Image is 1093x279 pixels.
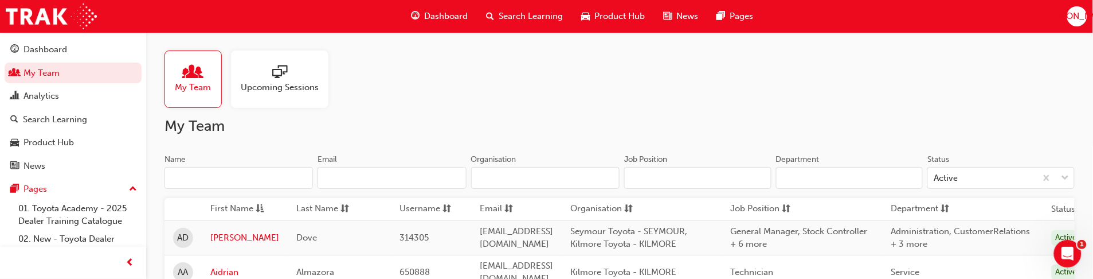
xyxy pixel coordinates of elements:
[10,161,19,172] span: news-icon
[891,202,939,216] span: Department
[570,267,676,277] span: Kilmore Toyota - KILMORE
[10,45,19,55] span: guage-icon
[5,63,142,84] a: My Team
[499,10,563,23] span: Search Learning
[164,51,231,108] a: My Team
[5,156,142,177] a: News
[1061,171,1070,186] span: down-icon
[296,232,317,243] span: Dove
[570,226,687,250] span: Seymour Toyota - SEYMOUR, Kilmore Toyota - KILMORE
[1054,240,1082,268] iframe: Intercom live chat
[272,65,287,81] span: sessionType_ONLINE_URL-icon
[296,267,334,277] span: Almazora
[296,202,359,216] button: Last Namesorting-icon
[731,267,774,277] span: Technician
[5,109,142,130] a: Search Learning
[241,81,319,94] span: Upcoming Sessions
[480,226,553,250] span: [EMAIL_ADDRESS][DOMAIN_NAME]
[477,5,572,28] a: search-iconSearch Learning
[14,200,142,230] a: 01. Toyota Academy - 2025 Dealer Training Catalogue
[23,160,45,173] div: News
[891,267,920,277] span: Service
[471,154,516,165] div: Organisation
[129,182,137,197] span: up-icon
[318,167,466,189] input: Email
[594,10,645,23] span: Product Hub
[927,154,949,165] div: Status
[731,202,780,216] span: Job Position
[402,5,477,28] a: guage-iconDashboard
[707,5,762,28] a: pages-iconPages
[5,179,142,200] button: Pages
[424,10,468,23] span: Dashboard
[442,202,451,216] span: sorting-icon
[570,202,622,216] span: Organisation
[23,90,59,103] div: Analytics
[23,183,47,196] div: Pages
[210,202,253,216] span: First Name
[164,117,1075,135] h2: My Team
[10,91,19,102] span: chart-icon
[186,65,201,81] span: people-icon
[676,10,698,23] span: News
[504,202,513,216] span: sorting-icon
[5,86,142,107] a: Analytics
[6,3,97,29] img: Trak
[934,172,958,185] div: Active
[178,231,189,245] span: AD
[210,202,273,216] button: First Nameasc-icon
[399,232,429,243] span: 314305
[10,184,19,195] span: pages-icon
[399,267,430,277] span: 650888
[730,10,753,23] span: Pages
[570,202,633,216] button: Organisationsorting-icon
[782,202,791,216] span: sorting-icon
[10,68,19,79] span: people-icon
[663,9,672,24] span: news-icon
[776,167,923,189] input: Department
[581,9,590,24] span: car-icon
[716,9,725,24] span: pages-icon
[318,154,337,165] div: Email
[256,202,264,216] span: asc-icon
[1052,230,1082,246] div: Active
[471,167,620,189] input: Organisation
[210,231,279,245] a: [PERSON_NAME]
[654,5,707,28] a: news-iconNews
[296,202,338,216] span: Last Name
[480,202,543,216] button: Emailsorting-icon
[23,43,67,56] div: Dashboard
[23,136,74,149] div: Product Hub
[731,226,868,250] span: General Manager, Stock Controller + 6 more
[164,167,313,189] input: Name
[231,51,338,108] a: Upcoming Sessions
[411,9,420,24] span: guage-icon
[5,132,142,153] a: Product Hub
[5,37,142,179] button: DashboardMy TeamAnalyticsSearch LearningProduct HubNews
[10,115,18,125] span: search-icon
[1067,6,1087,26] button: [PERSON_NAME]
[178,266,189,279] span: AA
[126,256,135,270] span: prev-icon
[10,138,19,148] span: car-icon
[624,154,667,165] div: Job Position
[14,230,142,261] a: 02. New - Toyota Dealer Induction
[399,202,440,216] span: Username
[624,202,633,216] span: sorting-icon
[23,113,87,126] div: Search Learning
[164,154,186,165] div: Name
[1052,203,1076,216] th: Status
[5,39,142,60] a: Dashboard
[572,5,654,28] a: car-iconProduct Hub
[210,266,279,279] a: Aidrian
[340,202,349,216] span: sorting-icon
[480,202,502,216] span: Email
[941,202,950,216] span: sorting-icon
[175,81,211,94] span: My Team
[486,9,494,24] span: search-icon
[731,202,794,216] button: Job Positionsorting-icon
[891,202,954,216] button: Departmentsorting-icon
[399,202,463,216] button: Usernamesorting-icon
